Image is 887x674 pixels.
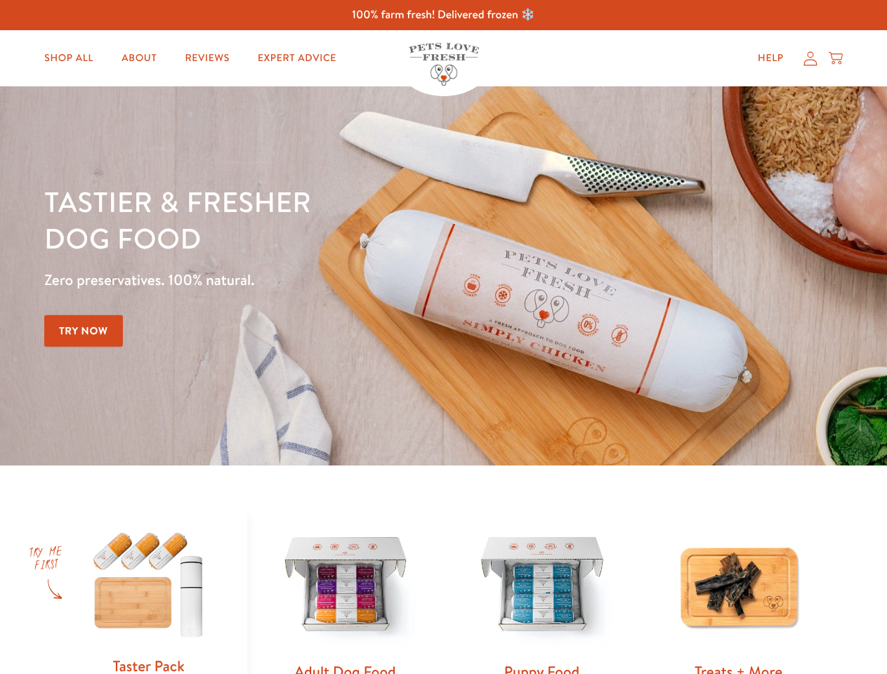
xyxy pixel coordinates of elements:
a: Shop All [33,44,105,72]
a: About [110,44,168,72]
h1: Tastier & fresher dog food [44,183,577,256]
a: Help [747,44,795,72]
a: Try Now [44,315,123,347]
img: Pets Love Fresh [409,43,479,86]
a: Reviews [173,44,240,72]
p: Zero preservatives. 100% natural. [44,267,577,293]
a: Expert Advice [247,44,348,72]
